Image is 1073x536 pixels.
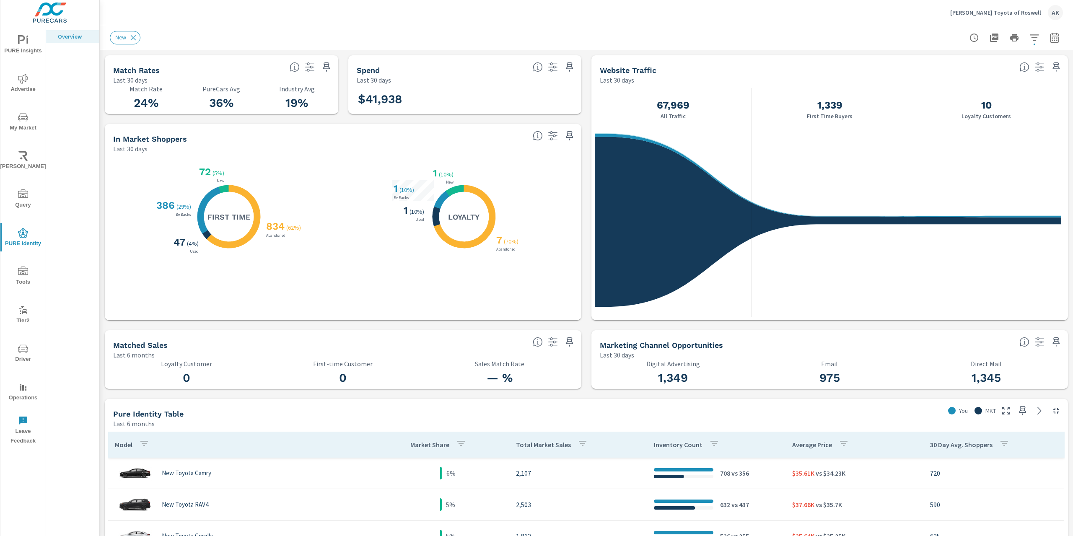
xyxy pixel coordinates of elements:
p: $37.66K [792,500,814,510]
span: Operations [3,382,43,403]
p: Last 30 days [113,75,148,85]
p: Direct Mail [913,360,1060,368]
h3: 1 [392,183,398,194]
p: Abandoned [495,247,517,251]
span: New [110,34,131,41]
p: Average Price [792,440,832,449]
p: Last 6 months [113,350,155,360]
p: Last 30 days [600,75,634,85]
h5: In Market Shoppers [113,135,187,143]
span: Save this to your personalized report [563,335,576,349]
h3: 0 [270,371,417,385]
div: nav menu [0,25,46,449]
p: Last 30 days [113,144,148,154]
p: vs 437 [730,500,749,510]
p: MKT [985,407,996,415]
p: Digital Advertising [600,360,746,368]
p: vs $35.7K [814,500,842,510]
h3: 0 [113,371,260,385]
p: Industry Avg [264,85,329,93]
img: glamour [118,461,152,486]
h5: Match Rates [113,66,160,75]
p: New Toyota Camry [162,469,211,477]
span: Total PureCars DigAdSpend. Data sourced directly from the Ad Platforms. Non-Purecars DigAd client... [533,62,543,72]
p: 590 [930,500,1057,510]
h3: 1,349 [600,371,746,385]
h5: Spend [357,66,380,75]
span: PURE Identity [3,228,43,249]
p: 720 [930,468,1057,478]
p: Sales Match Rate [426,360,573,368]
p: [PERSON_NAME] Toyota of Roswell [950,9,1041,16]
h5: Loyalty [448,212,479,222]
p: Loyalty Customer [113,360,260,368]
p: You [959,407,968,415]
h3: 7 [495,234,502,246]
p: 2,107 [516,468,641,478]
span: PURE Insights [3,35,43,56]
span: Query [3,189,43,210]
p: ( 10% ) [410,208,426,215]
p: $35.61K [792,468,814,478]
img: glamour [118,492,152,517]
span: [PERSON_NAME] [3,151,43,171]
p: ( 70% ) [504,238,520,245]
h3: 36% [189,96,254,110]
p: Overview [58,32,93,41]
p: ( 4% ) [187,240,200,247]
h3: 1,345 [913,371,1060,385]
p: Total Market Sales [516,440,571,449]
span: Save this to your personalized report [563,60,576,74]
p: Used [188,249,200,254]
span: Advertise [3,74,43,94]
p: 2,503 [516,500,641,510]
p: New Toyota RAV4 [162,501,208,508]
h5: Pure Identity Table [113,409,184,418]
button: Minimize Widget [1050,404,1063,417]
h5: First Time [207,212,250,222]
h5: Website Traffic [600,66,656,75]
p: ( 10% ) [399,186,416,194]
div: Overview [46,30,99,43]
p: Used [414,218,426,222]
h3: $41,938 [357,92,403,106]
h3: 19% [264,96,329,110]
span: My Market [3,112,43,133]
span: Save this to your personalized report [1050,335,1063,349]
span: Save this to your personalized report [320,60,333,74]
p: PureCars Avg [189,85,254,93]
p: ( 29% ) [176,203,193,210]
p: vs 356 [730,468,749,478]
p: Be Backs [174,212,193,217]
h3: 72 [197,166,211,178]
p: ( 10% ) [439,171,455,178]
a: See more details in report [1033,404,1046,417]
p: New [215,179,226,183]
p: ( 62% ) [286,224,303,231]
p: 632 [720,500,730,510]
h3: 1 [431,167,437,179]
p: Match Rate [113,85,179,93]
span: Matched shoppers that can be exported to each channel type. This is targetable traffic. [1019,337,1029,347]
h3: 1 [402,205,408,216]
h5: Marketing Channel Opportunities [600,341,723,350]
button: Select Date Range [1046,29,1063,46]
p: ( 5% ) [213,169,226,177]
span: Tools [3,267,43,287]
span: Driver [3,344,43,364]
p: vs $34.23K [814,468,845,478]
h3: 834 [264,220,285,232]
p: Model [115,440,132,449]
button: Print Report [1006,29,1023,46]
p: Last 6 months [113,419,155,429]
button: "Export Report to PDF" [986,29,1003,46]
p: Email [757,360,903,368]
h5: Matched Sales [113,341,168,350]
p: 6% [446,468,456,478]
span: Match rate: % of Identifiable Traffic. Pure Identity avg: Avg match rate of all PURE Identity cus... [290,62,300,72]
p: Market Share [410,440,449,449]
p: 5% [446,500,455,510]
h3: 47 [172,236,185,248]
span: Loyalty: Matches that have purchased from the dealership before and purchased within the timefram... [533,337,543,347]
p: Last 30 days [357,75,391,85]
